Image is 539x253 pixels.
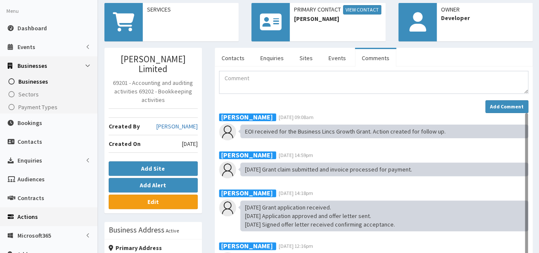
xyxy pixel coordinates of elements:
[240,163,528,176] div: [DATE] Grant claim submitted and invoice processed for payment.
[279,114,314,120] span: [DATE] 09:08am
[240,201,528,231] div: [DATE] Grant application received. [DATE] Application approved and offer letter sent. [DATE] Sign...
[17,138,42,145] span: Contacts
[109,54,198,74] h3: [PERSON_NAME] Limited
[17,62,47,70] span: Businesses
[109,195,198,209] a: Edit
[17,24,47,32] span: Dashboard
[17,213,38,221] span: Actions
[109,244,162,252] strong: Primary Address
[17,194,44,202] span: Contracts
[140,181,166,189] b: Add Alert
[485,100,528,113] button: Add Comment
[221,188,273,197] b: [PERSON_NAME]
[17,43,35,51] span: Events
[294,5,381,15] span: Primary Contact
[221,112,273,121] b: [PERSON_NAME]
[18,78,48,85] span: Businesses
[2,101,98,113] a: Payment Types
[355,49,396,67] a: Comments
[221,241,273,250] b: [PERSON_NAME]
[2,88,98,101] a: Sectors
[17,175,45,183] span: Audiences
[279,243,313,249] span: [DATE] 12:16pm
[441,14,528,22] span: Developer
[109,122,140,130] b: Created By
[490,103,524,110] strong: Add Comment
[17,119,42,127] span: Bookings
[141,165,165,172] b: Add Site
[240,125,528,138] div: EOI received for the Business Lincs Growth Grant. Action created for follow up.
[322,49,353,67] a: Events
[18,103,58,111] span: Payment Types
[147,5,234,14] span: Services
[109,79,198,104] p: 69201 - Accounting and auditing activities 69202 - Bookkeeping activities
[293,49,320,67] a: Sites
[221,150,273,159] b: [PERSON_NAME]
[17,157,42,164] span: Enquiries
[182,140,198,148] span: [DATE]
[2,75,98,88] a: Businesses
[166,227,179,234] small: Active
[147,198,159,206] b: Edit
[156,122,198,131] a: [PERSON_NAME]
[254,49,291,67] a: Enquiries
[109,226,164,234] h3: Business Address
[18,90,39,98] span: Sectors
[109,140,141,148] b: Created On
[279,190,313,196] span: [DATE] 14:18pm
[17,232,51,239] span: Microsoft365
[109,178,198,192] button: Add Alert
[441,5,528,14] span: Owner
[219,71,528,94] textarea: Comment
[215,49,251,67] a: Contacts
[294,15,381,23] span: [PERSON_NAME]
[279,152,313,158] span: [DATE] 14:59pm
[343,5,381,15] a: View Contact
